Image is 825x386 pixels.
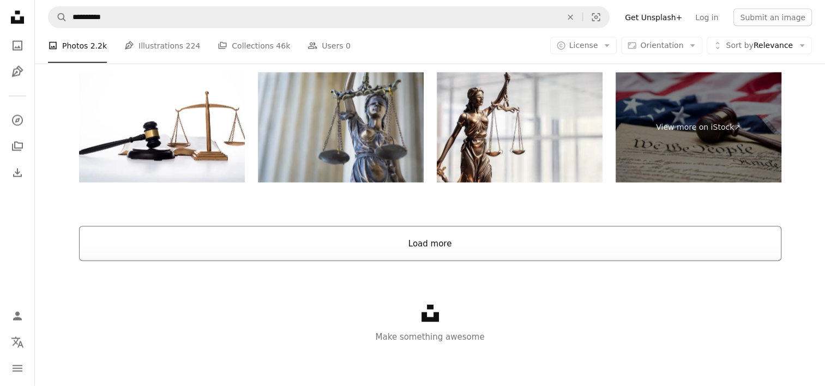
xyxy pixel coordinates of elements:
form: Find visuals sitewide [48,7,610,28]
button: Sort byRelevance [707,37,812,55]
a: Download History [7,162,28,184]
a: Users 0 [308,28,351,63]
button: Language [7,331,28,353]
a: Log in / Sign up [7,305,28,327]
a: Illustrations 224 [124,28,200,63]
button: Menu [7,358,28,379]
a: Collections 46k [218,28,290,63]
a: Explore [7,110,28,131]
span: 46k [276,40,290,52]
span: License [569,41,598,50]
span: Relevance [726,40,793,51]
a: Home — Unsplash [7,7,28,31]
a: Collections [7,136,28,158]
button: Visual search [583,7,609,28]
a: View more on iStock↗ [616,72,781,183]
a: Photos [7,35,28,57]
a: Log in [689,9,725,26]
span: Sort by [726,41,753,50]
button: License [550,37,617,55]
a: Get Unsplash+ [618,9,689,26]
p: Make something awesome [35,330,825,343]
button: Search Unsplash [49,7,67,28]
button: Orientation [621,37,702,55]
img: Gavel and scales of justice on white background [79,72,245,183]
button: Clear [558,7,582,28]
span: 0 [346,40,351,52]
span: 224 [186,40,201,52]
img: Legal law concept statue of Lady Justice with scales of justice with office background [437,72,603,183]
a: Illustrations [7,61,28,83]
img: The statue of justice Themis or Justitia, the blindfolded goddess of justice against ionic order ... [258,72,424,183]
span: Orientation [640,41,683,50]
button: Submit an image [733,9,812,26]
button: Load more [79,226,781,261]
